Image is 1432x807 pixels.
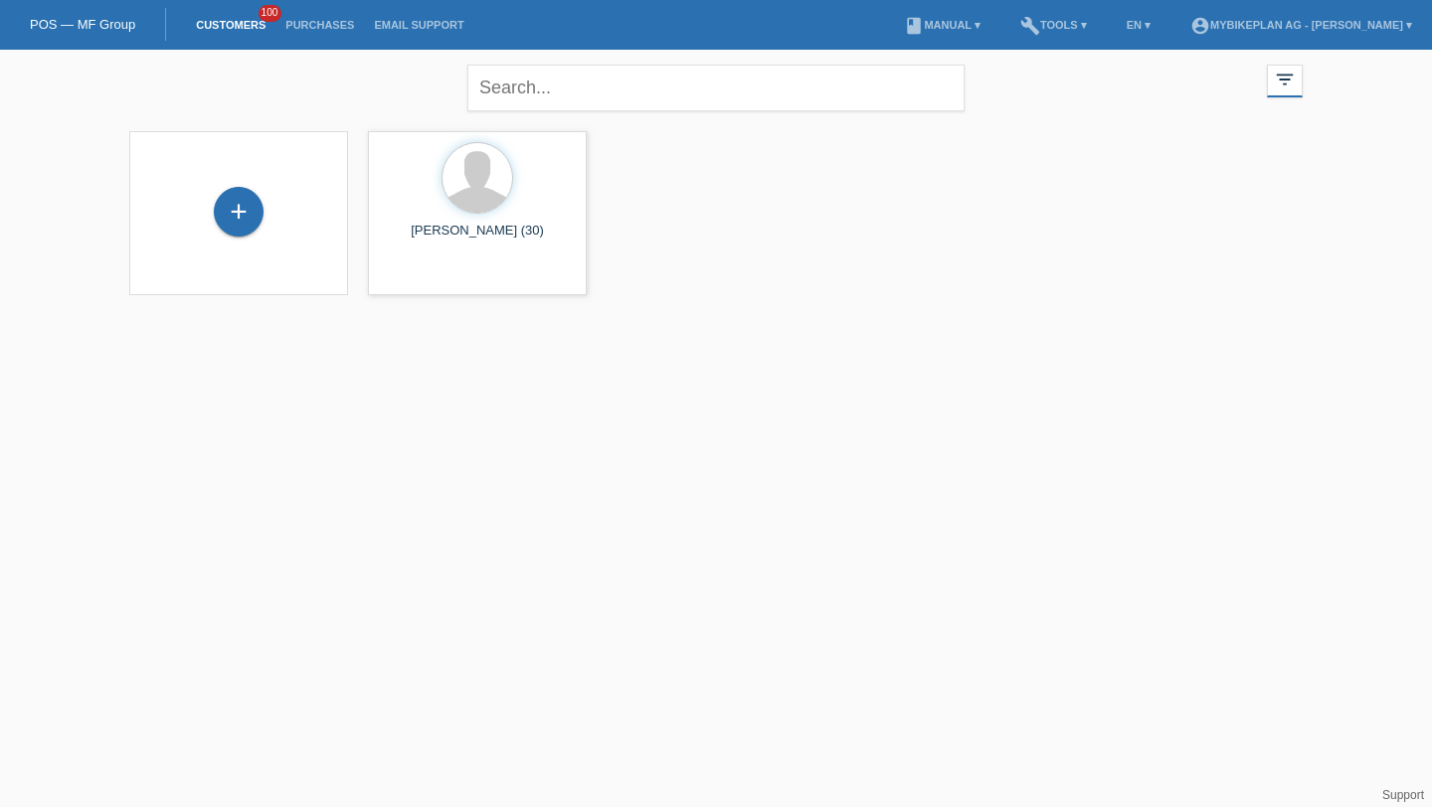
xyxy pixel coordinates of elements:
a: EN ▾ [1117,19,1161,31]
a: Support [1382,788,1424,802]
i: account_circle [1190,16,1210,36]
a: POS — MF Group [30,17,135,32]
i: build [1020,16,1040,36]
i: filter_list [1274,69,1296,90]
a: Customers [186,19,275,31]
a: buildTools ▾ [1010,19,1097,31]
div: Add customer [215,195,263,229]
a: Purchases [275,19,364,31]
i: book [904,16,924,36]
input: Search... [467,65,965,111]
span: 100 [259,5,282,22]
a: Email Support [364,19,473,31]
a: bookManual ▾ [894,19,990,31]
a: account_circleMybikeplan AG - [PERSON_NAME] ▾ [1180,19,1422,31]
div: [PERSON_NAME] (30) [384,223,571,254]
